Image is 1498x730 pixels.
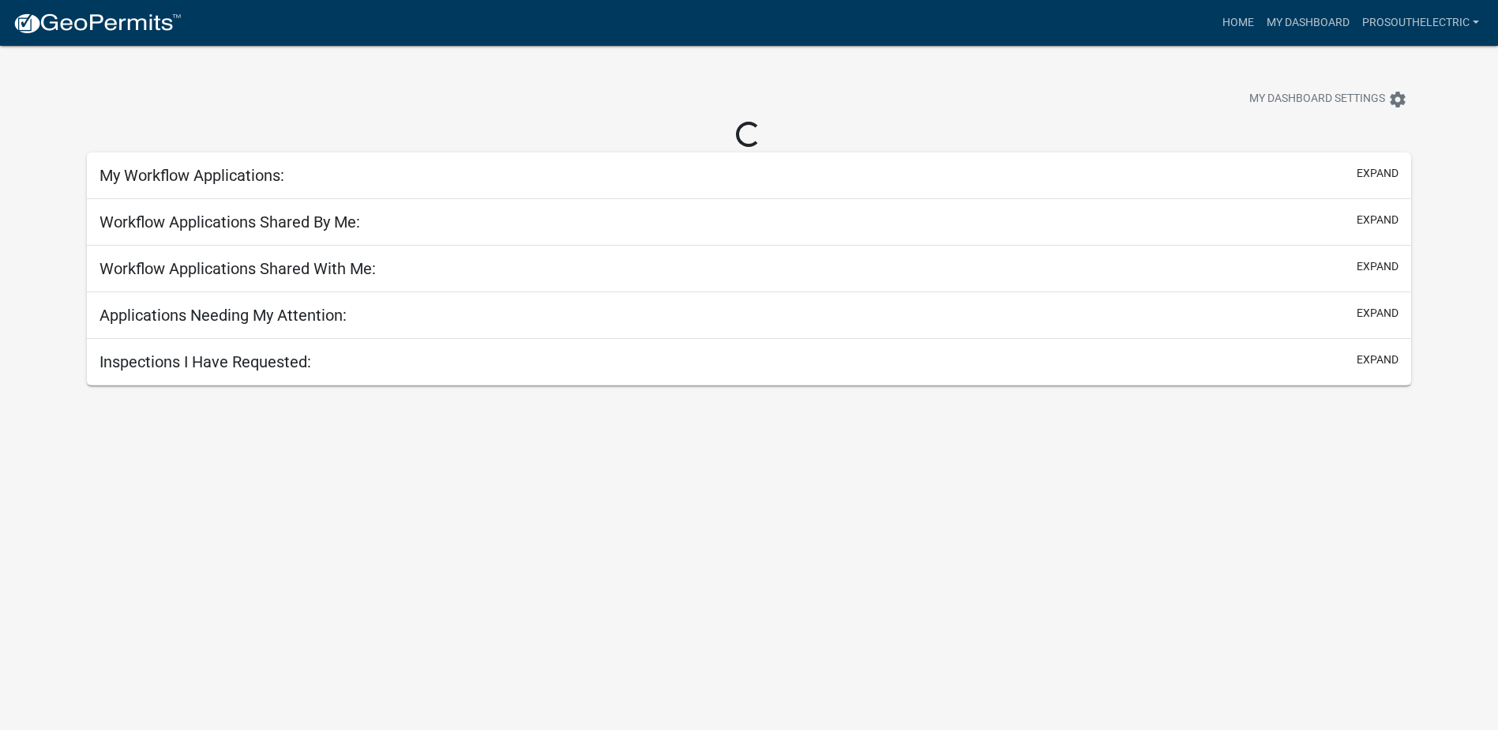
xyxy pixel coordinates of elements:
h5: Workflow Applications Shared By Me: [99,213,360,231]
a: My Dashboard [1260,8,1356,38]
h5: Inspections I Have Requested: [99,352,311,371]
h5: My Workflow Applications: [99,166,284,185]
h5: Workflow Applications Shared With Me: [99,259,376,278]
button: expand [1357,352,1399,368]
button: expand [1357,165,1399,182]
i: settings [1388,90,1407,109]
button: My Dashboard Settingssettings [1237,84,1420,115]
button: expand [1357,258,1399,275]
span: My Dashboard Settings [1249,90,1385,109]
button: expand [1357,212,1399,228]
a: Prosouthelectric [1356,8,1485,38]
a: Home [1216,8,1260,38]
h5: Applications Needing My Attention: [99,306,347,325]
button: expand [1357,305,1399,322]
